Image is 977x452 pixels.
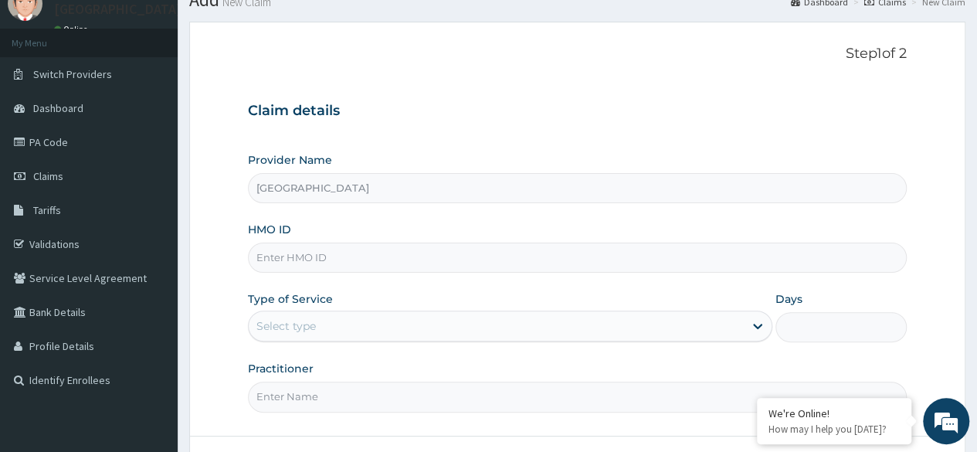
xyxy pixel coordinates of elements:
input: Enter HMO ID [248,243,907,273]
p: How may I help you today? [768,423,900,436]
label: Days [775,291,802,307]
span: Switch Providers [33,67,112,81]
h3: Claim details [248,103,907,120]
span: Claims [33,169,63,183]
div: We're Online! [768,406,900,420]
label: Provider Name [248,152,332,168]
label: Type of Service [248,291,333,307]
label: HMO ID [248,222,291,237]
p: Step 1 of 2 [248,46,907,63]
span: Tariffs [33,203,61,217]
a: Online [54,24,91,35]
p: [GEOGRAPHIC_DATA] [54,2,181,16]
div: Select type [256,318,316,334]
span: Dashboard [33,101,83,115]
input: Enter Name [248,382,907,412]
label: Practitioner [248,361,314,376]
